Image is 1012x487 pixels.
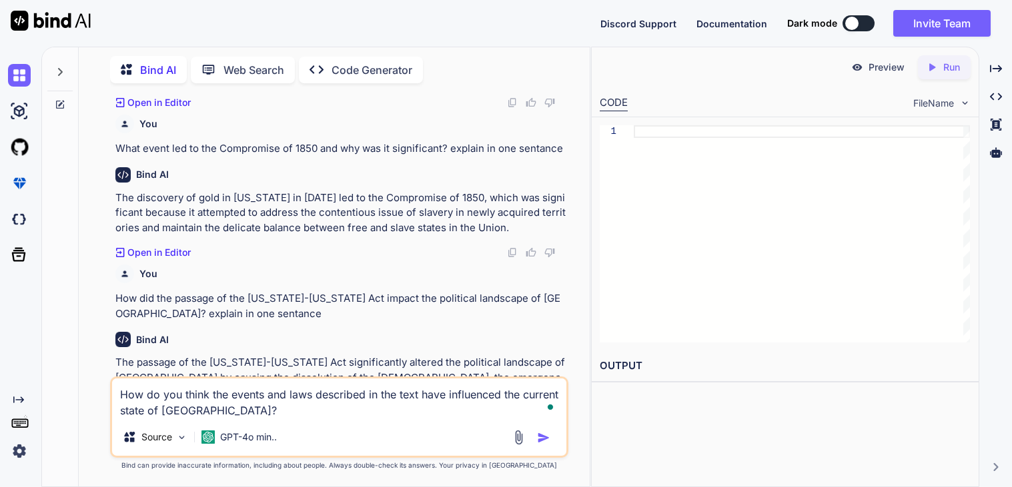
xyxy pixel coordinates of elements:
[526,97,536,108] img: like
[115,291,566,321] p: How did the passage of the [US_STATE]-[US_STATE] Act impact the political landscape of [GEOGRAPHI...
[140,62,176,78] p: Bind AI
[8,64,31,87] img: chat
[8,136,31,159] img: githubLight
[787,17,837,30] span: Dark mode
[8,172,31,195] img: premium
[544,247,555,258] img: dislike
[136,333,169,346] h6: Bind AI
[220,430,277,444] p: GPT-4o min..
[141,430,172,444] p: Source
[696,17,767,31] button: Documentation
[115,141,566,157] p: What event led to the Compromise of 1850 and why was it significant? explain in one sentance
[544,97,555,108] img: dislike
[115,191,566,236] p: The discovery of gold in [US_STATE] in [DATE] led to the Compromise of 1850, which was significan...
[332,62,412,78] p: Code Generator
[176,432,187,443] img: Pick Models
[600,125,616,138] div: 1
[537,431,550,444] img: icon
[136,168,169,181] h6: Bind AI
[600,95,628,111] div: CODE
[600,18,676,29] span: Discord Support
[11,11,91,31] img: Bind AI
[127,246,191,259] p: Open in Editor
[696,18,767,29] span: Documentation
[511,430,526,445] img: attachment
[110,460,568,470] p: Bind can provide inaccurate information, including about people. Always double-check its answers....
[201,430,215,444] img: GPT-4o mini
[600,17,676,31] button: Discord Support
[851,61,863,73] img: preview
[893,10,991,37] button: Invite Team
[592,350,979,382] h2: OUTPUT
[869,61,905,74] p: Preview
[8,100,31,123] img: ai-studio
[507,247,518,258] img: copy
[526,247,536,258] img: like
[959,97,971,109] img: chevron down
[223,62,284,78] p: Web Search
[127,96,191,109] p: Open in Editor
[8,208,31,231] img: darkCloudIdeIcon
[139,117,157,131] h6: You
[112,378,566,418] textarea: To enrich screen reader interactions, please activate Accessibility in Grammarly extension settings
[913,97,954,110] span: FileName
[943,61,960,74] p: Run
[139,267,157,280] h6: You
[507,97,518,108] img: copy
[115,355,566,430] p: The passage of the [US_STATE]-[US_STATE] Act significantly altered the political landscape of [GE...
[8,440,31,462] img: settings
